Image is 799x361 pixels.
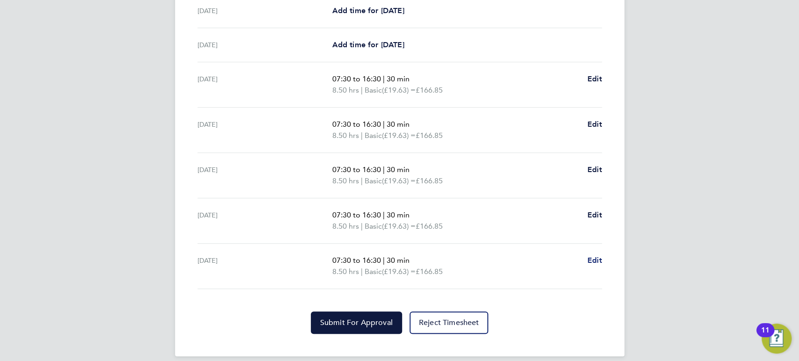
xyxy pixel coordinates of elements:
[198,255,332,277] div: [DATE]
[761,330,770,342] div: 11
[415,176,442,185] span: £166.85
[410,311,489,334] button: Reject Timesheet
[587,164,602,175] a: Edit
[360,131,362,140] span: |
[587,210,602,219] span: Edit
[364,266,381,277] span: Basic
[386,120,409,129] span: 30 min
[198,119,332,141] div: [DATE]
[382,120,384,129] span: |
[382,74,384,83] span: |
[364,175,381,187] span: Basic
[360,222,362,231] span: |
[332,120,381,129] span: 07:30 to 16:30
[415,131,442,140] span: £166.85
[332,40,404,49] span: Add time for [DATE]
[386,210,409,219] span: 30 min
[332,210,381,219] span: 07:30 to 16:30
[364,85,381,96] span: Basic
[762,324,792,354] button: Open Resource Center, 11 new notifications
[382,210,384,219] span: |
[415,267,442,276] span: £166.85
[198,164,332,187] div: [DATE]
[381,131,415,140] span: (£19.63) =
[587,255,602,266] a: Edit
[587,73,602,85] a: Edit
[332,39,404,51] a: Add time for [DATE]
[415,86,442,94] span: £166.85
[364,221,381,232] span: Basic
[332,74,381,83] span: 07:30 to 16:30
[381,222,415,231] span: (£19.63) =
[332,267,359,276] span: 8.50 hrs
[332,256,381,265] span: 07:30 to 16:30
[198,73,332,96] div: [DATE]
[360,267,362,276] span: |
[382,165,384,174] span: |
[360,86,362,94] span: |
[332,6,404,15] span: Add time for [DATE]
[587,209,602,221] a: Edit
[381,176,415,185] span: (£19.63) =
[364,130,381,141] span: Basic
[332,86,359,94] span: 8.50 hrs
[332,131,359,140] span: 8.50 hrs
[382,256,384,265] span: |
[381,267,415,276] span: (£19.63) =
[311,311,402,334] button: Submit For Approval
[198,39,332,51] div: [DATE]
[198,5,332,16] div: [DATE]
[419,318,479,327] span: Reject Timesheet
[332,176,359,185] span: 8.50 hrs
[360,176,362,185] span: |
[386,256,409,265] span: 30 min
[332,5,404,16] a: Add time for [DATE]
[386,165,409,174] span: 30 min
[198,209,332,232] div: [DATE]
[587,74,602,83] span: Edit
[320,318,393,327] span: Submit For Approval
[587,256,602,265] span: Edit
[332,165,381,174] span: 07:30 to 16:30
[415,222,442,231] span: £166.85
[332,222,359,231] span: 8.50 hrs
[587,120,602,129] span: Edit
[386,74,409,83] span: 30 min
[381,86,415,94] span: (£19.63) =
[587,165,602,174] span: Edit
[587,119,602,130] a: Edit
